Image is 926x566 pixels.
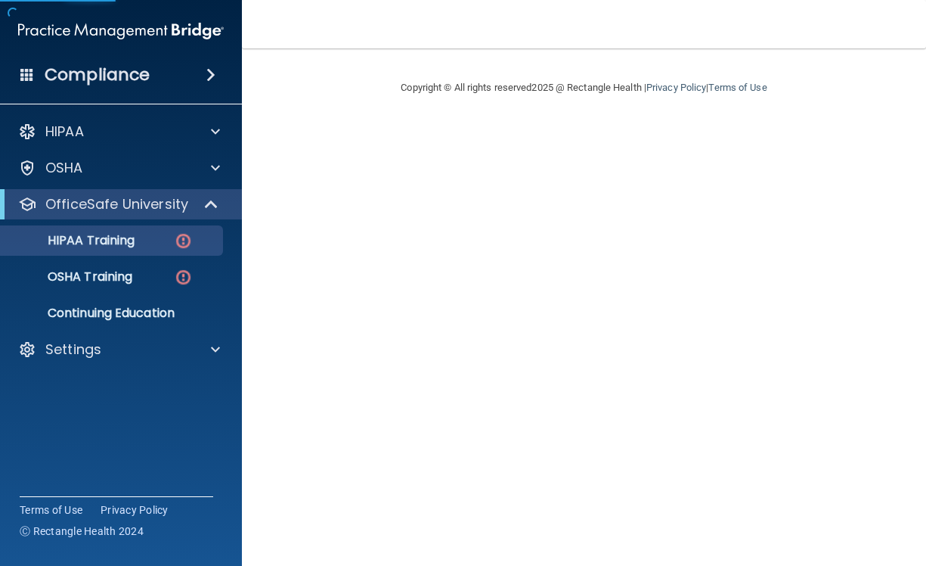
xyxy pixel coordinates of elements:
[45,195,188,213] p: OfficeSafe University
[45,341,101,359] p: Settings
[18,16,224,46] img: PMB logo
[101,502,169,518] a: Privacy Policy
[10,233,135,248] p: HIPAA Training
[18,123,220,141] a: HIPAA
[708,82,767,93] a: Terms of Use
[20,524,144,539] span: Ⓒ Rectangle Health 2024
[18,195,219,213] a: OfficeSafe University
[174,232,193,250] img: danger-circle.6113f641.png
[45,123,84,141] p: HIPAA
[18,341,220,359] a: Settings
[45,64,150,86] h4: Compliance
[308,64,860,112] div: Copyright © All rights reserved 2025 @ Rectangle Health | |
[10,269,132,285] p: OSHA Training
[45,159,83,177] p: OSHA
[18,159,220,177] a: OSHA
[10,306,216,321] p: Continuing Education
[646,82,706,93] a: Privacy Policy
[174,268,193,287] img: danger-circle.6113f641.png
[20,502,82,518] a: Terms of Use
